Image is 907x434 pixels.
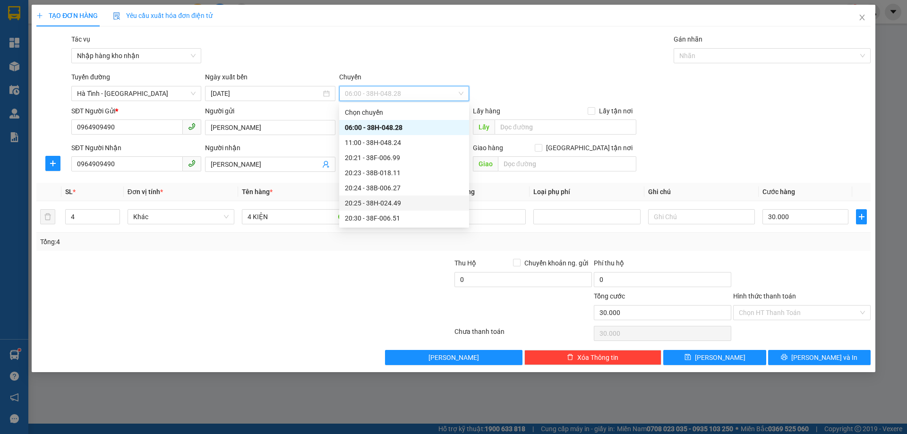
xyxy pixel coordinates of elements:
[88,23,395,35] li: Cổ Đạm, xã [GEOGRAPHIC_DATA], [GEOGRAPHIC_DATA]
[345,168,463,178] div: 20:23 - 38B-018.11
[46,160,60,167] span: plus
[113,12,120,20] img: icon
[12,68,141,100] b: GỬI : VP [GEOGRAPHIC_DATA]
[242,188,273,196] span: Tên hàng
[733,292,796,300] label: Hình thức thanh toán
[530,183,644,201] th: Loại phụ phí
[71,106,201,116] div: SĐT Người Gửi
[685,354,691,361] span: save
[71,35,90,43] label: Tác vụ
[663,350,766,365] button: save[PERSON_NAME]
[345,213,463,223] div: 20:30 - 38F-006.51
[594,292,625,300] span: Tổng cước
[674,35,702,43] label: Gán nhãn
[856,209,866,224] button: plus
[577,352,618,363] span: Xóa Thông tin
[345,86,463,101] span: 06:00 - 38H-048.28
[440,209,526,224] input: 0
[211,88,321,99] input: 10/09/2025
[473,144,503,152] span: Giao hàng
[856,213,866,221] span: plus
[385,350,522,365] button: [PERSON_NAME]
[345,183,463,193] div: 20:24 - 38B-006.27
[40,237,350,247] div: Tổng: 4
[495,119,636,135] input: Dọc đường
[849,5,875,31] button: Close
[205,72,335,86] div: Ngày xuất bến
[65,188,73,196] span: SL
[524,350,662,365] button: deleteXóa Thông tin
[345,198,463,208] div: 20:25 - 38H-024.49
[188,160,196,167] span: phone
[36,12,98,19] span: TẠO ĐƠN HÀNG
[791,352,857,363] span: [PERSON_NAME] và In
[567,354,573,361] span: delete
[781,354,787,361] span: printer
[473,119,495,135] span: Lấy
[594,258,731,272] div: Phí thu hộ
[128,188,163,196] span: Đơn vị tính
[595,106,636,116] span: Lấy tận nơi
[453,326,593,343] div: Chưa thanh toán
[77,49,196,63] span: Nhập hàng kho nhận
[345,122,463,133] div: 06:00 - 38H-048.28
[473,107,500,115] span: Lấy hàng
[345,137,463,148] div: 11:00 - 38H-048.24
[768,350,871,365] button: printer[PERSON_NAME] và In
[40,209,55,224] button: delete
[242,209,349,224] input: VD: Bàn, Ghế
[205,106,335,116] div: Người gửi
[71,143,201,153] div: SĐT Người Nhận
[36,12,43,19] span: plus
[858,14,866,21] span: close
[473,156,498,171] span: Giao
[77,86,196,101] span: Hà Tĩnh - Hà Nội
[71,72,201,86] div: Tuyến đường
[498,156,636,171] input: Dọc đường
[339,105,469,120] div: Chọn chuyến
[45,156,60,171] button: plus
[345,153,463,163] div: 20:21 - 38F-006.99
[644,183,759,201] th: Ghi chú
[113,12,213,19] span: Yêu cầu xuất hóa đơn điện tử
[345,107,463,118] div: Chọn chuyến
[521,258,592,268] span: Chuyển khoản ng. gửi
[695,352,745,363] span: [PERSON_NAME]
[12,12,59,59] img: logo.jpg
[648,209,755,224] input: Ghi Chú
[762,188,795,196] span: Cước hàng
[88,35,395,47] li: Hotline: 1900252555
[339,72,469,86] div: Chuyến
[428,352,479,363] span: [PERSON_NAME]
[454,259,476,267] span: Thu Hộ
[133,210,229,224] span: Khác
[188,123,196,130] span: phone
[542,143,636,153] span: [GEOGRAPHIC_DATA] tận nơi
[322,161,330,168] span: user-add
[205,143,335,153] div: Người nhận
